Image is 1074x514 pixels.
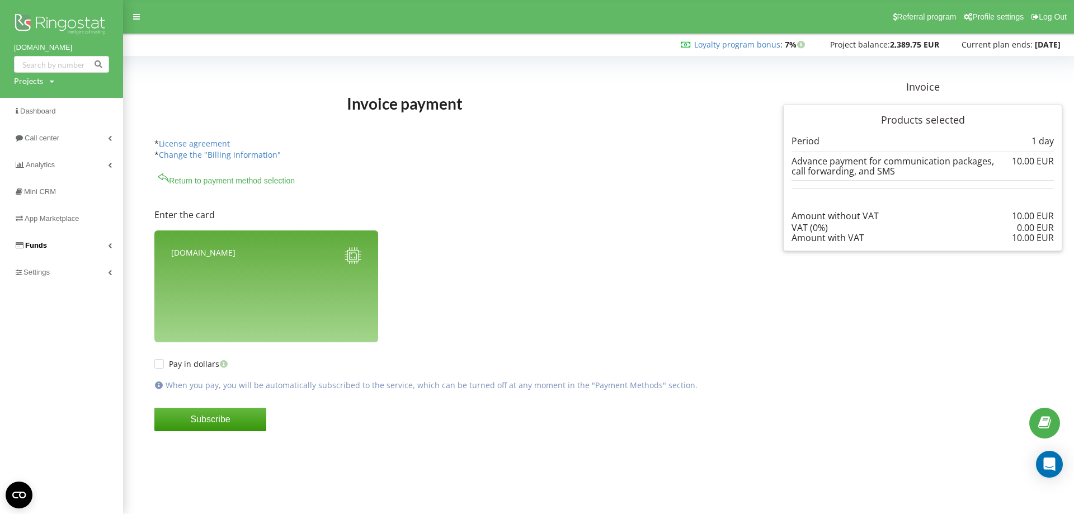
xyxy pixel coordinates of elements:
[154,359,230,369] label: Pay in dollars
[792,223,1054,233] div: VAT (0%)
[166,380,698,391] p: When you pay, you will be automatically subscribed to the service, which can be turned off at any...
[962,39,1033,50] span: Current plan ends:
[972,12,1024,21] span: Profile settings
[783,80,1062,95] p: Invoice
[1012,156,1054,166] div: 10.00 EUR
[694,39,780,50] a: Loyalty program bonus
[26,161,55,169] span: Analytics
[785,39,808,50] strong: 7%
[154,408,266,431] button: Subscribe
[1039,12,1067,21] span: Log Out
[154,93,654,114] h1: Invoice payment
[171,247,235,267] div: [DOMAIN_NAME]
[1012,210,1054,223] p: 10.00 EUR
[830,39,890,50] span: Project balance:
[694,39,783,50] span: :
[6,482,32,508] button: Open CMP widget
[159,138,230,149] a: License agreement
[14,11,109,39] img: Ringostat logo
[25,134,59,142] span: Call center
[25,214,79,223] span: App Marketplace
[14,42,109,53] a: [DOMAIN_NAME]
[23,268,50,276] span: Settings
[25,241,47,249] span: Funds
[14,56,109,73] input: Search by number
[890,39,939,50] strong: 2,389.75 EUR
[1017,223,1054,233] div: 0.00 EUR
[792,156,1054,177] div: Advance payment for communication packages, call forwarding, and SMS
[897,12,957,21] span: Referral program
[792,233,1054,243] div: Amount with VAT
[20,107,56,115] span: Dashboard
[1036,451,1063,478] div: Open Intercom Messenger
[171,315,361,326] iframe: Secure card payment input frame
[1035,39,1061,50] strong: [DATE]
[154,209,728,221] p: Enter the card
[792,210,879,223] p: Amount without VAT
[792,135,819,148] p: Period
[1012,233,1054,243] div: 10.00 EUR
[792,113,1054,128] p: Products selected
[24,187,56,196] span: Mini CRM
[1031,135,1054,148] p: 1 day
[14,76,43,87] div: Projects
[159,149,281,160] a: Change the "Billing information"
